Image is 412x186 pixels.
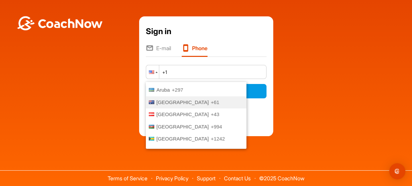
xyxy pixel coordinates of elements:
div: United States: + 1 [146,65,159,79]
span: +994 [211,124,222,129]
a: Contact Us [224,175,251,182]
span: +297 [172,87,183,93]
div: Sign in [146,25,267,37]
li: E-mail [146,44,171,57]
span: © 2025 CoachNow [256,171,308,181]
div: Open Intercom Messenger [389,163,405,179]
span: [GEOGRAPHIC_DATA] [157,124,209,129]
span: +61 [211,99,219,105]
span: +43 [211,111,219,117]
span: [GEOGRAPHIC_DATA] [157,136,209,142]
span: +1242 [211,136,225,142]
span: Aruba [157,87,170,93]
input: 1 (702) 123-4567 [146,65,267,79]
li: Phone [182,44,208,57]
a: Terms of Service [108,175,148,182]
span: [GEOGRAPHIC_DATA] [157,99,209,105]
span: +973 [211,148,222,154]
a: Privacy Policy [156,175,188,182]
a: Support [197,175,216,182]
img: BwLJSsUCoWCh5upNqxVrqldRgqLPVwmV24tXu5FoVAoFEpwwqQ3VIfuoInZCoVCoTD4vwADAC3ZFMkVEQFDAAAAAElFTkSuQmCC [16,16,103,30]
span: [GEOGRAPHIC_DATA] [157,111,209,117]
span: [GEOGRAPHIC_DATA] [157,148,209,154]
